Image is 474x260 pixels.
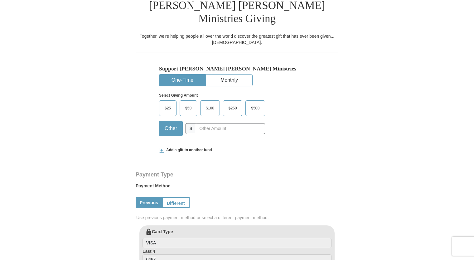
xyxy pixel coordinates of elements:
button: One-Time [159,75,206,86]
label: Payment Method [136,183,338,192]
span: $250 [225,104,240,113]
span: Add a gift to another fund [164,147,212,153]
a: Previous [136,197,162,208]
button: Monthly [206,75,252,86]
h5: Support [PERSON_NAME] [PERSON_NAME] Ministries [159,65,315,72]
span: $100 [203,104,217,113]
label: Card Type [143,229,331,248]
input: Other Amount [196,123,265,134]
div: Together, we're helping people all over the world discover the greatest gift that has ever been g... [136,33,338,46]
strong: Select Giving Amount [159,93,198,98]
span: Other [162,124,180,133]
a: Different [162,197,190,208]
span: $ [186,123,196,134]
input: Card Type [143,238,331,248]
span: $50 [182,104,195,113]
h4: Payment Type [136,172,338,177]
span: $25 [162,104,174,113]
span: Use previous payment method or select a different payment method. [136,214,339,221]
span: $500 [248,104,263,113]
